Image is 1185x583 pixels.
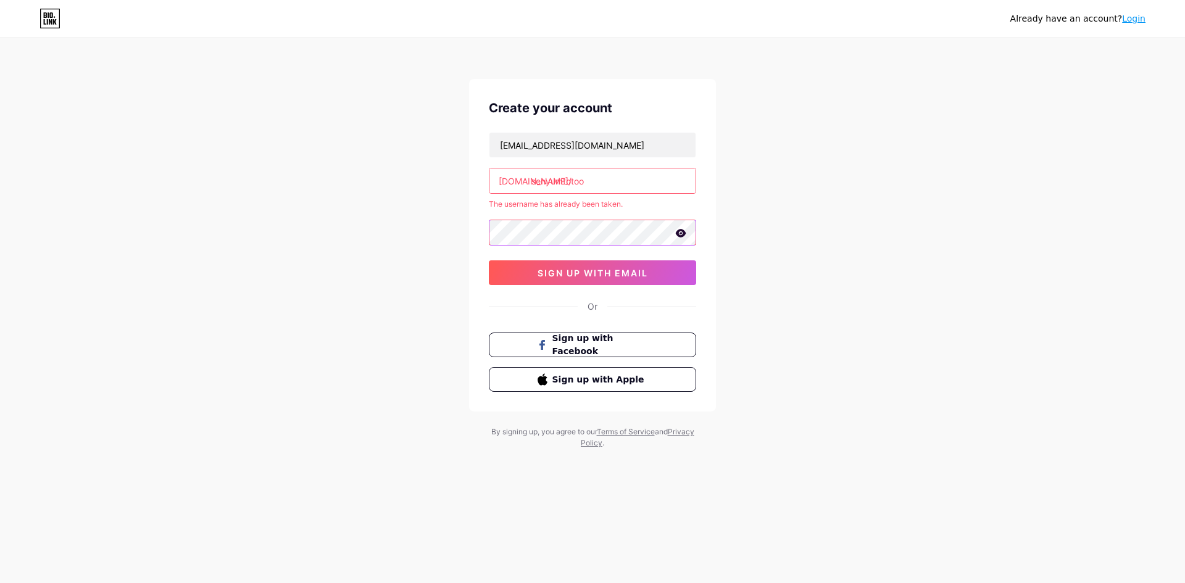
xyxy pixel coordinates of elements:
[552,373,648,386] span: Sign up with Apple
[489,168,696,193] input: username
[597,427,655,436] a: Terms of Service
[552,332,648,358] span: Sign up with Facebook
[488,426,697,449] div: By signing up, you agree to our and .
[489,333,696,357] button: Sign up with Facebook
[489,367,696,392] button: Sign up with Apple
[588,300,597,313] div: Or
[489,260,696,285] button: sign up with email
[489,99,696,117] div: Create your account
[1122,14,1145,23] a: Login
[489,199,696,210] div: The username has already been taken.
[489,133,696,157] input: Email
[1010,12,1145,25] div: Already have an account?
[538,268,648,278] span: sign up with email
[499,175,572,188] div: [DOMAIN_NAME]/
